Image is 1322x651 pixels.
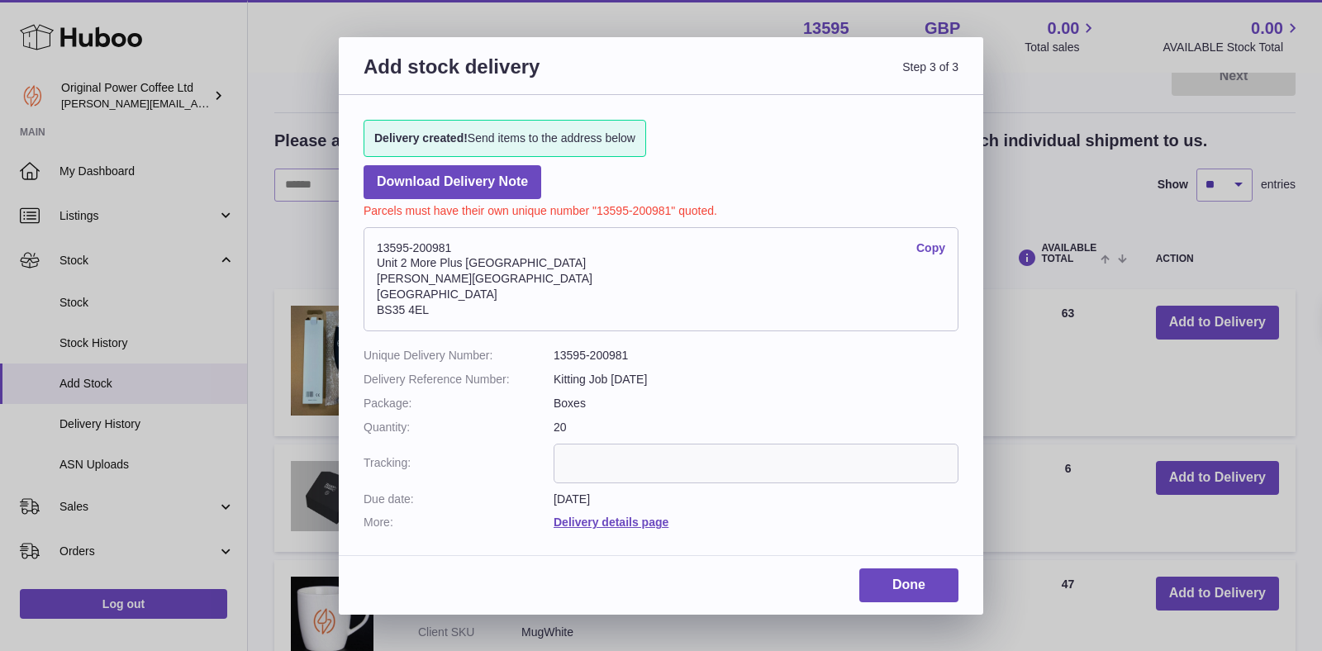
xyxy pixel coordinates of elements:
dt: Tracking: [364,444,554,483]
a: Delivery details page [554,516,668,529]
p: Parcels must have their own unique number "13595-200981" quoted. [364,199,958,219]
dt: More: [364,515,554,530]
dd: 13595-200981 [554,348,958,364]
a: Download Delivery Note [364,165,541,199]
h3: Add stock delivery [364,54,661,99]
dt: Package: [364,396,554,411]
dd: 20 [554,420,958,435]
a: Done [859,568,958,602]
dd: Kitting Job [DATE] [554,372,958,387]
strong: Delivery created! [374,131,468,145]
span: Send items to the address below [374,131,635,146]
dt: Unique Delivery Number: [364,348,554,364]
dd: [DATE] [554,492,958,507]
dt: Due date: [364,492,554,507]
a: Copy [916,240,945,256]
dt: Quantity: [364,420,554,435]
span: Step 3 of 3 [661,54,958,99]
dd: Boxes [554,396,958,411]
address: 13595-200981 Unit 2 More Plus [GEOGRAPHIC_DATA] [PERSON_NAME][GEOGRAPHIC_DATA] [GEOGRAPHIC_DATA] ... [364,227,958,331]
dt: Delivery Reference Number: [364,372,554,387]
